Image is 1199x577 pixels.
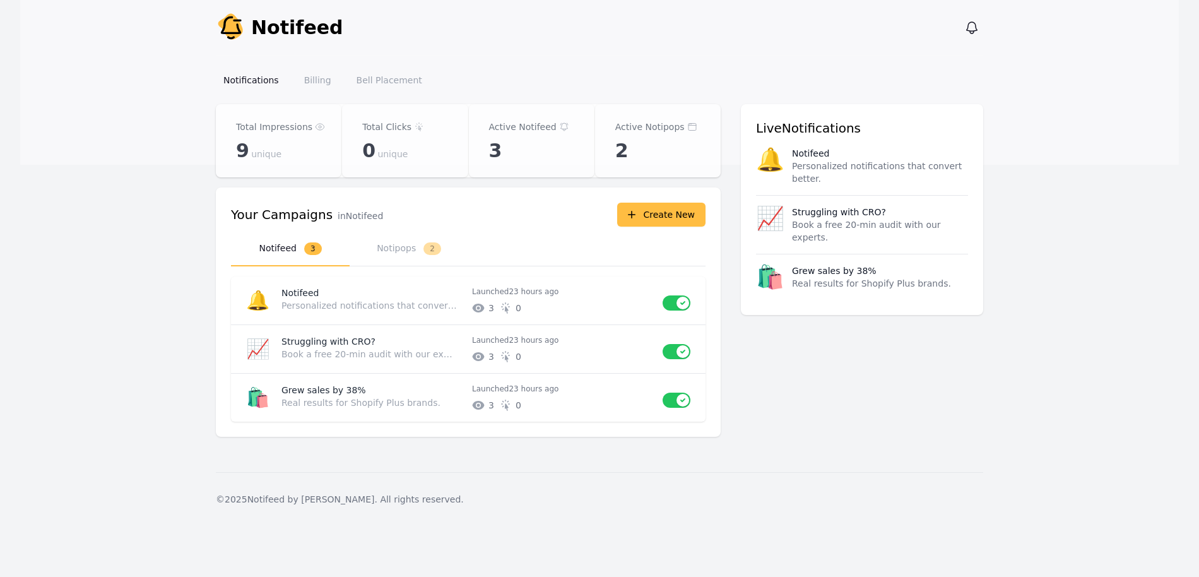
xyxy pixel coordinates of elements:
[509,384,558,393] time: 2025-08-19T15:27:02.557Z
[216,13,343,43] a: Notifeed
[349,69,430,92] a: Bell Placement
[516,302,521,314] span: # of unique clicks
[338,210,383,222] p: in Notifeed
[246,386,269,408] span: 🛍️
[488,302,494,314] span: # of unique impressions
[792,277,951,290] p: Real results for Shopify Plus brands.
[281,396,457,409] p: Real results for Shopify Plus brands.
[423,242,441,255] span: 2
[251,148,281,160] span: unique
[472,384,653,394] p: Launched
[792,160,968,185] p: Personalized notifications that convert better.
[304,242,322,255] span: 3
[489,119,557,134] p: Active Notifeed
[756,147,784,185] span: 🔔
[489,140,502,162] span: 3
[216,13,246,43] img: Your Company
[281,384,462,396] p: Grew sales by 38%
[281,348,457,360] p: Book a free 20-min audit with our experts.
[236,119,312,134] p: Total Impressions
[297,69,339,92] a: Billing
[231,374,706,422] a: 🛍️Grew sales by 38%Real results for Shopify Plus brands.Launched23 hours ago30
[281,299,457,312] p: Personalized notifications that convert better.
[246,289,269,311] span: 🔔
[615,140,628,162] span: 2
[380,494,463,504] span: All rights reserved.
[251,16,343,39] span: Notifeed
[472,287,653,297] p: Launched
[362,140,375,162] span: 0
[350,232,468,266] button: Notipops2
[231,277,706,324] a: 🔔NotifeedPersonalized notifications that convert better.Launched23 hours ago30
[509,287,558,296] time: 2025-08-19T15:39:44.222Z
[231,232,706,266] nav: Tabs
[617,203,706,227] button: Create New
[792,265,877,277] p: Grew sales by 38%
[488,399,494,412] span: # of unique impressions
[516,399,521,412] span: # of unique clicks
[246,338,269,360] span: 📈
[756,265,784,290] span: 🛍️
[509,336,558,345] time: 2025-08-19T15:34:24.521Z
[231,232,350,266] button: Notifeed3
[216,69,286,92] a: Notifications
[615,119,685,134] p: Active Notipops
[377,148,408,160] span: unique
[231,206,333,223] h3: Your Campaigns
[792,147,829,160] p: Notifeed
[792,206,886,218] p: Struggling with CRO?
[281,287,462,299] p: Notifeed
[488,350,494,363] span: # of unique impressions
[236,140,249,162] span: 9
[756,119,968,137] h3: Live Notifications
[362,119,411,134] p: Total Clicks
[756,206,784,244] span: 📈
[472,335,653,345] p: Launched
[231,325,706,373] a: 📈Struggling with CRO?Book a free 20-min audit with our experts.Launched23 hours ago30
[516,350,521,363] span: # of unique clicks
[216,494,377,504] span: © 2025 Notifeed by [PERSON_NAME].
[281,335,462,348] p: Struggling with CRO?
[792,218,968,244] p: Book a free 20-min audit with our experts.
